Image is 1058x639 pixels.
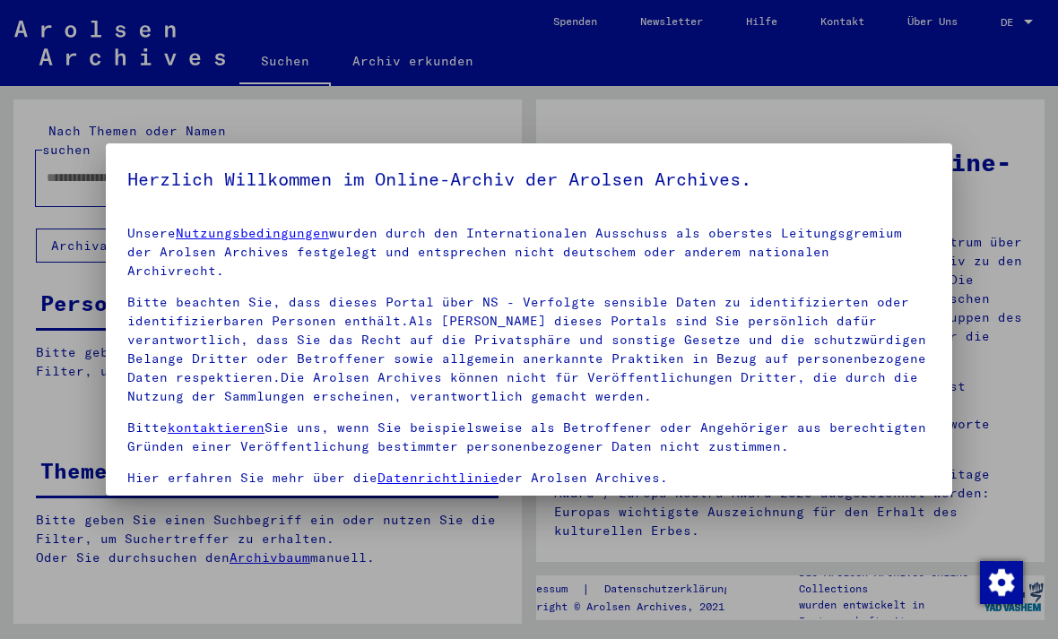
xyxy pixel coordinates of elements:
p: Bitte Sie uns, wenn Sie beispielsweise als Betroffener oder Angehöriger aus berechtigten Gründen ... [127,419,931,456]
a: Nutzungsbedingungen [176,225,329,241]
a: kontaktieren [168,419,264,436]
p: Hier erfahren Sie mehr über die der Arolsen Archives. [127,469,931,488]
p: Unsere wurden durch den Internationalen Ausschuss als oberstes Leitungsgremium der Arolsen Archiv... [127,224,931,281]
h5: Herzlich Willkommen im Online-Archiv der Arolsen Archives. [127,165,931,194]
img: Zustimmung ändern [980,561,1023,604]
div: Zustimmung ändern [979,560,1022,603]
p: Bitte beachten Sie, dass dieses Portal über NS - Verfolgte sensible Daten zu identifizierten oder... [127,293,931,406]
a: Datenrichtlinie [377,470,499,486]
